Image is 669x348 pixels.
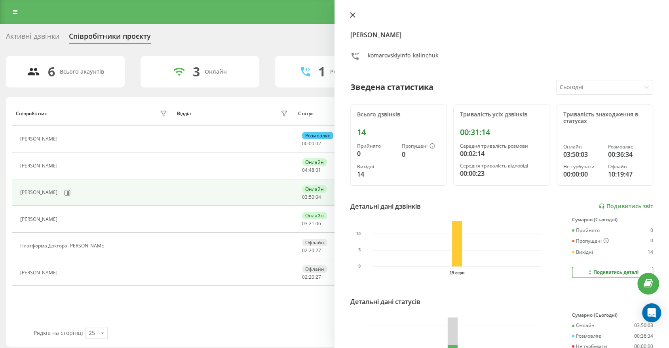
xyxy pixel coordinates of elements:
div: Прийнято [357,143,395,149]
div: 10:19:47 [608,169,646,179]
div: Всього акаунтів [60,68,104,75]
div: [PERSON_NAME] [20,217,59,222]
div: Онлайн [205,68,227,75]
div: Вихідні [572,249,593,255]
div: 00:02:14 [460,149,543,158]
span: 21 [309,220,314,227]
button: Подивитись деталі [572,267,653,278]
div: 00:36:34 [608,150,646,159]
div: Open Intercom Messenger [642,303,661,322]
div: 00:00:23 [460,169,543,178]
span: 02 [302,274,308,280]
span: 02 [315,140,321,147]
span: 02 [302,247,308,254]
div: 03:50:03 [563,150,602,159]
div: 25 [89,329,95,337]
span: 04 [302,167,308,173]
div: Сумарно (Сьогодні) [572,217,653,222]
div: Середня тривалість розмови [460,143,543,149]
div: Не турбувати [563,164,602,169]
div: Онлайн [302,158,327,166]
div: Вихідні [357,164,395,169]
text: 19 серп [450,271,464,275]
text: 10 [356,232,361,236]
a: Подивитись звіт [599,203,653,210]
div: : : [302,248,321,253]
span: 06 [315,220,321,227]
span: 27 [315,274,321,280]
div: Відділ [177,111,191,116]
div: Прийнято [572,228,600,233]
div: : : [302,221,321,226]
span: 03 [302,220,308,227]
div: 00:31:14 [460,127,543,137]
div: : : [302,274,321,280]
div: Пропущені [402,143,440,150]
div: 14 [648,249,653,255]
div: 14 [357,169,395,179]
div: komarovskiyinfo_kalinchuk [368,51,438,63]
div: 00:36:34 [634,333,653,339]
div: 1 [318,64,325,79]
div: Розмовляють [330,68,369,75]
div: 0 [402,150,440,159]
div: 0 [650,228,653,233]
div: Пропущені [572,238,609,244]
div: Всього дзвінків [357,111,440,118]
div: Онлайн [572,323,595,328]
div: Сумарно (Сьогодні) [572,312,653,318]
span: 48 [309,167,314,173]
div: 14 [357,127,440,137]
div: [PERSON_NAME] [20,136,59,142]
div: Розмовляє [608,144,646,150]
div: [PERSON_NAME] [20,190,59,195]
div: Онлайн [563,144,602,150]
div: Офлайн [302,239,327,246]
span: 01 [315,167,321,173]
div: Середня тривалість відповіді [460,163,543,169]
div: : : [302,194,321,200]
div: Платформа Доктора [PERSON_NAME] [20,243,108,249]
div: Тривалість знаходження в статусах [563,111,646,125]
span: 04 [315,194,321,200]
div: Тривалість усіх дзвінків [460,111,543,118]
div: Онлайн [302,185,327,193]
div: Співробітники проєкту [69,32,151,44]
div: Онлайн [302,212,327,219]
div: [PERSON_NAME] [20,163,59,169]
span: 00 [302,140,308,147]
div: Статус [298,111,314,116]
span: 50 [309,194,314,200]
div: 03:50:03 [634,323,653,328]
div: Офлайн [302,265,327,273]
div: Активні дзвінки [6,32,59,44]
div: Розмовляє [572,333,601,339]
span: 20 [309,247,314,254]
div: : : [302,141,321,146]
div: 00:00:00 [563,169,602,179]
div: Співробітник [16,111,47,116]
span: 03 [302,194,308,200]
div: Подивитись деталі [587,269,639,276]
div: : : [302,167,321,173]
text: 0 [359,264,361,269]
div: 0 [650,238,653,244]
div: Розмовляє [302,132,333,139]
div: [PERSON_NAME] [20,270,59,276]
span: 20 [309,274,314,280]
div: 0 [357,149,395,158]
h4: [PERSON_NAME] [350,30,653,40]
span: 00 [309,140,314,147]
text: 5 [359,248,361,252]
div: Детальні дані дзвінків [350,202,421,211]
div: 6 [48,64,55,79]
div: Офлайн [608,164,646,169]
span: 27 [315,247,321,254]
div: Зведена статистика [350,81,433,93]
div: Детальні дані статусів [350,297,420,306]
div: 3 [193,64,200,79]
span: Рядків на сторінці [34,329,83,337]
